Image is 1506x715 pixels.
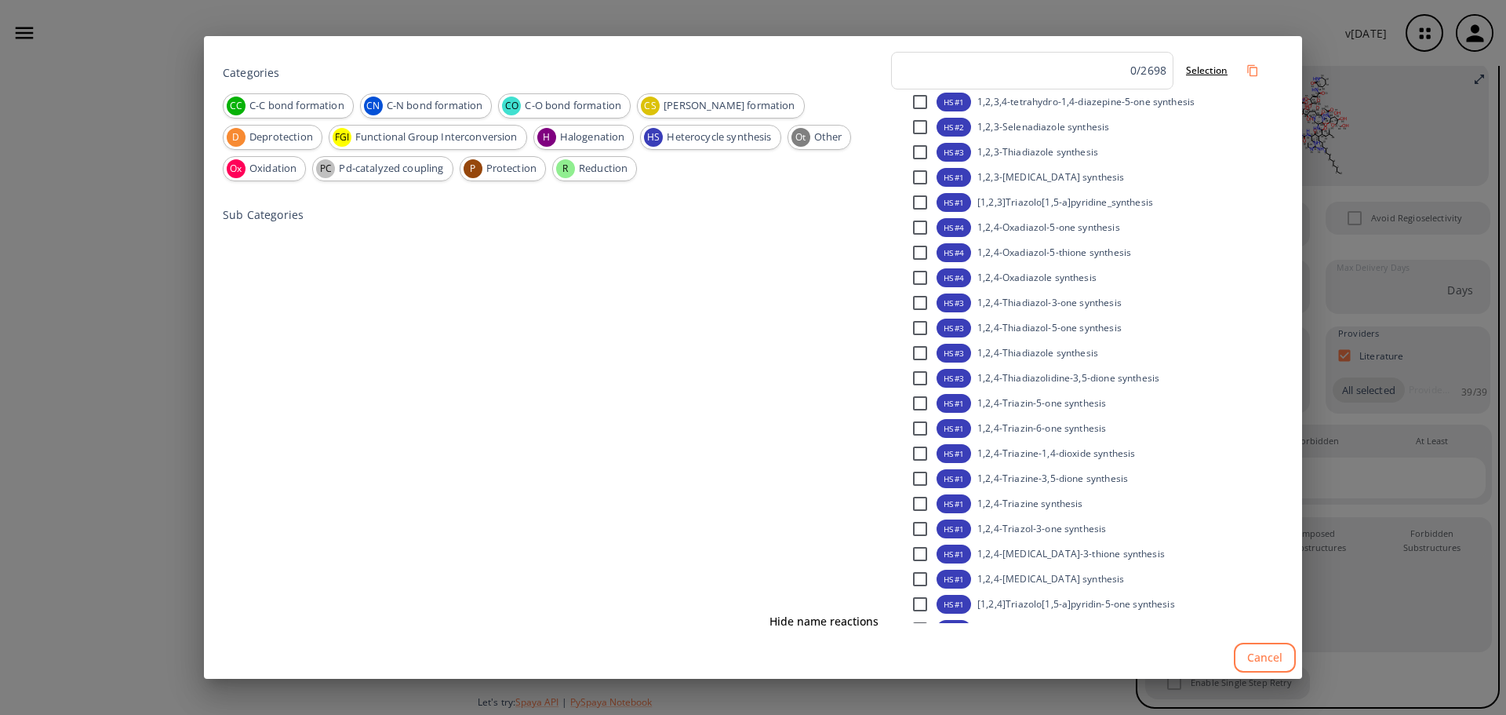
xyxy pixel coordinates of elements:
[241,161,305,177] span: Oxidation
[977,396,1106,410] span: 1,2,4-Triazin-5-one synthesis
[977,271,1097,284] span: 1,2,4-Oxadiazole synthesis
[937,595,971,614] div: HS
[953,422,964,434] p: #1
[329,125,527,150] div: FGIFunctional Group Interconversion
[937,218,971,237] div: HS
[312,156,453,181] div: PCPd-catalyzed coupling
[977,472,1128,485] span: 1,2,4-Triazine-3,5-dione synthesis
[953,96,964,108] p: #1
[516,98,630,114] span: C-O bond formation
[641,97,660,115] div: CS
[891,341,1283,366] div: HS#31,2,4-Thiadiazole synthesis
[347,130,526,145] span: Functional Group Interconversion
[378,98,492,114] span: C-N bond formation
[953,548,964,560] p: #1
[953,297,964,308] p: #3
[1180,57,1234,83] button: Selection
[891,491,1283,516] div: HS#11,2,4-Triazine synthesis
[891,140,1283,165] div: HS#31,2,3-Thiadiazole synthesis
[937,118,971,137] div: HS
[937,545,971,564] div: HS
[763,607,885,637] button: Hide name reactions
[1130,62,1166,78] div: 0 / 2698
[891,567,1283,592] div: HS#11,2,4-[MEDICAL_DATA] synthesis
[977,246,1131,259] span: 1,2,4-Oxadiazol-5-thione synthesis
[891,466,1283,491] div: HS#11,2,4-Triazine-3,5-dione synthesis
[937,444,971,463] div: HS
[316,159,335,178] div: PC
[891,366,1283,391] div: HS#31,2,4-Thiadiazolidine-3,5-dione synthesis
[640,125,780,150] div: HSHeterocycle synthesis
[891,89,1283,115] div: HS#11,2,3,4-tetrahydro-1,4-diazepine-5-one synthesis
[937,319,971,337] div: HS
[977,221,1120,234] span: 1,2,4-Oxadiazol-5-one synthesis
[223,156,306,181] div: OxOxidation
[570,161,636,177] span: Reduction
[791,128,810,147] div: Ot
[937,494,971,513] div: HS
[937,394,971,413] div: HS
[977,547,1165,560] span: 1,2,4-[MEDICAL_DATA]-3-thione synthesis
[953,121,964,133] p: #2
[953,598,964,610] p: #1
[891,391,1283,416] div: HS#11,2,4-Triazin-5-one synthesis
[977,195,1153,209] span: [1,2,3]Triazolo[1,5-a]pyridine_synthesis
[953,272,964,283] p: #4
[953,196,964,208] p: #1
[953,573,964,585] p: #1
[891,115,1283,140] div: HS#21,2,3-Selenadiazole synthesis
[891,215,1283,240] div: HS#41,2,4-Oxadiazol-5-one synthesis
[937,620,971,639] div: HS
[223,206,304,223] p: Sub Categories
[937,268,971,287] div: HS
[977,296,1122,309] span: 1,2,4-Thiadiazol-3-one synthesis
[953,523,964,534] p: #1
[937,369,971,388] div: HS
[333,128,351,147] div: FGI
[241,98,353,114] span: C-C bond formation
[953,447,964,459] p: #1
[953,372,964,384] p: #3
[977,170,1125,184] span: 1,2,3-[MEDICAL_DATA] synthesis
[360,93,493,119] div: CNC-N bond formation
[953,472,964,484] p: #1
[460,156,547,181] div: PProtection
[891,416,1283,441] div: HS#11,2,4-Triazin-6-one synthesis
[537,128,556,147] div: H
[891,165,1283,190] div: HS#11,2,3-[MEDICAL_DATA] synthesis
[937,93,971,111] div: HS
[953,397,964,409] p: #1
[891,516,1283,542] div: HS#11,2,4-Triazol-3-one synthesis
[227,128,246,147] div: D
[937,193,971,212] div: HS
[533,125,635,150] div: HHalogenation
[227,159,246,178] div: Ox
[977,597,1175,611] span: [1,2,4]Triazolo[1,5-a]pyridin-5-one synthesis
[556,159,575,178] div: R
[891,316,1283,341] div: HS#31,2,4-Thiadiazol-5-one synthesis
[977,371,1159,385] span: 1,2,4-Thiadiazolidine-3,5-dione synthesis
[227,97,246,115] div: CC
[637,93,804,119] div: CS[PERSON_NAME] formation
[891,240,1283,265] div: HS#41,2,4-Oxadiazol-5-thione synthesis
[977,497,1083,510] span: 1,2,4-Triazine synthesis
[644,128,663,147] div: HS
[891,265,1283,290] div: HS#41,2,4-Oxadiazole synthesis
[891,592,1283,617] div: HS#1[1,2,4]Triazolo[1,5-a]pyridin-5-one synthesis
[977,572,1125,585] span: 1,2,4-[MEDICAL_DATA] synthesis
[241,130,322,145] span: Deprotection
[330,161,452,177] span: Pd-catalyzed coupling
[891,542,1283,567] div: HS#11,2,4-[MEDICAL_DATA]-3-thione synthesis
[551,130,634,145] span: Halogenation
[953,221,964,233] p: #4
[464,159,482,178] div: P
[977,145,1098,159] span: 1,2,3-Thiadiazole synthesis
[953,322,964,334] p: #3
[953,498,964,509] p: #1
[953,146,964,158] p: #3
[937,419,971,438] div: HS
[891,290,1283,316] div: HS#31,2,4-Thiadiazol-3-one synthesis
[806,130,851,145] span: Other
[364,97,383,115] div: CN
[937,243,971,262] div: HS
